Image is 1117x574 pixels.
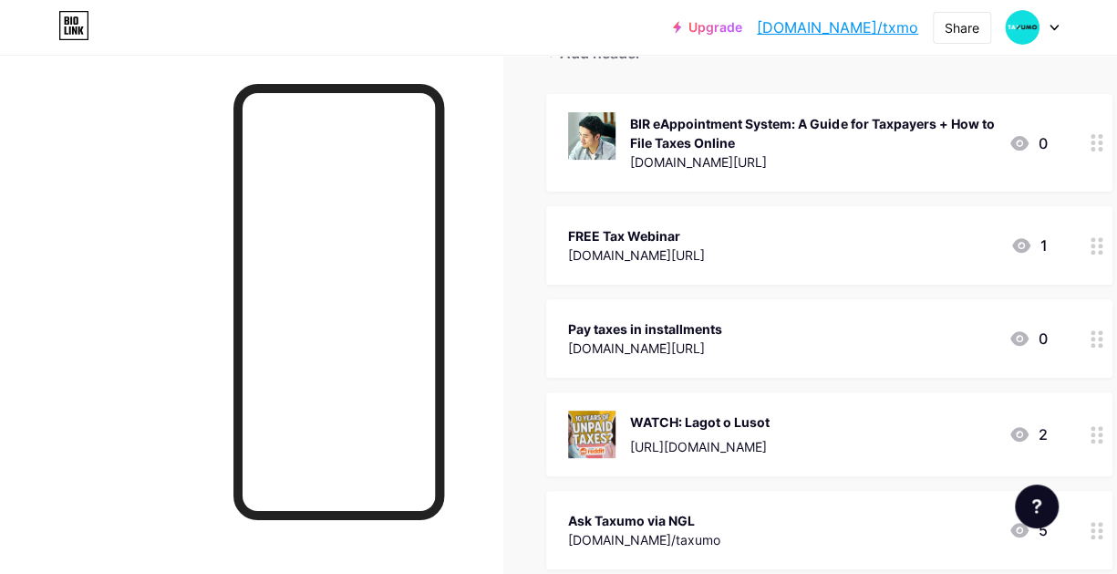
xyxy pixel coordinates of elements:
[1008,328,1047,350] div: 0
[1005,10,1039,45] img: Taxumo Inc.
[568,511,720,530] div: Ask Taxumo via NGL
[1008,132,1047,154] div: 0
[568,245,705,265] div: [DOMAIN_NAME][URL]
[568,226,705,245] div: FREE Tax Webinar
[1010,235,1047,256] div: 1
[1008,423,1047,445] div: 2
[630,114,994,152] div: BIR eAppointment System: A Guide for Taxpayers + How to File Taxes Online
[757,16,918,38] a: [DOMAIN_NAME]/txmo
[568,530,720,549] div: [DOMAIN_NAME]/taxumo
[1008,519,1047,541] div: 5
[630,412,770,432] div: WATCH: Lagot o Lusot
[673,20,742,35] a: Upgrade
[945,18,979,37] div: Share
[630,152,994,172] div: [DOMAIN_NAME][URL]
[568,411,615,458] img: WATCH: Lagot o Lusot
[630,437,770,456] div: [URL][DOMAIN_NAME]
[568,319,722,339] div: Pay taxes in installments
[568,112,615,160] img: BIR eAppointment System: A Guide for Taxpayers + How to File Taxes Online
[568,339,722,358] div: [DOMAIN_NAME][URL]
